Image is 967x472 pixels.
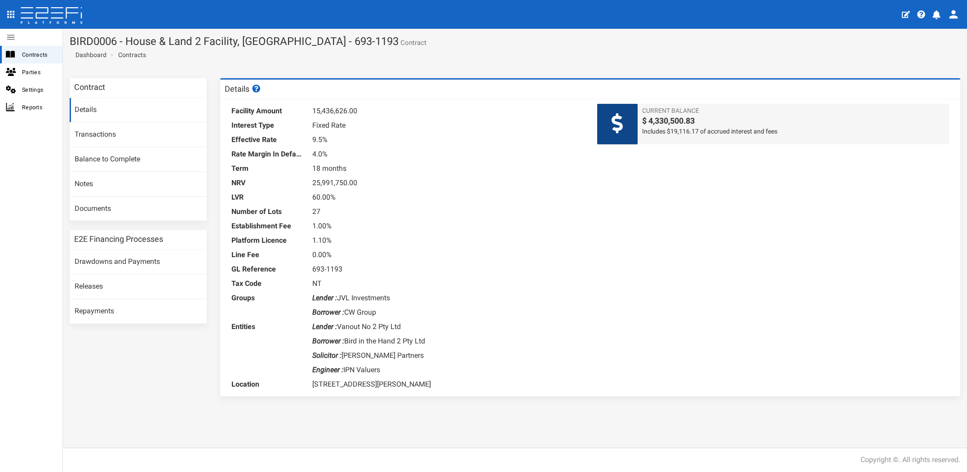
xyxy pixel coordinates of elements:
[642,115,945,127] span: $ 4,330,500.83
[22,85,55,95] span: Settings
[70,250,207,274] a: Drawdowns and Payments
[231,248,303,262] dt: Line Fee
[312,118,583,133] dd: Fixed Rate
[312,365,343,374] i: Engineer :
[74,83,105,91] h3: Contract
[312,248,583,262] dd: 0.00%
[22,67,55,77] span: Parties
[231,190,303,205] dt: LVR
[22,102,55,112] span: Reports
[70,123,207,147] a: Transactions
[231,205,303,219] dt: Number of Lots
[231,176,303,190] dt: NRV
[312,294,337,302] i: Lender :
[312,262,583,276] dd: 693-1193
[118,50,146,59] a: Contracts
[74,235,163,243] h3: E2E Financing Processes
[231,104,303,118] dt: Facility Amount
[312,133,583,147] dd: 9.5%
[72,51,106,58] span: Dashboard
[861,455,960,465] div: Copyright ©. All rights reserved.
[70,172,207,196] a: Notes
[231,320,303,334] dt: Entities
[231,262,303,276] dt: GL Reference
[72,50,106,59] a: Dashboard
[70,197,207,221] a: Documents
[312,276,583,291] dd: NT
[312,322,337,331] i: Lender :
[231,377,303,392] dt: Location
[399,40,426,46] small: Contract
[312,233,583,248] dd: 1.10%
[312,351,342,360] i: Solicitor :
[231,118,303,133] dt: Interest Type
[312,190,583,205] dd: 60.00%
[225,85,262,93] h3: Details
[312,320,583,334] dd: Vanout No 2 Pty Ltd
[312,337,344,345] i: Borrower :
[312,334,583,348] dd: Bird in the Hand 2 Pty Ltd
[642,127,945,136] span: Includes $19,116.17 of accrued interest and fees
[312,305,583,320] dd: CW Group
[312,291,583,305] dd: JVL Investments
[70,147,207,172] a: Balance to Complete
[70,36,960,47] h1: BIRD0006 - House & Land 2 Facility, [GEOGRAPHIC_DATA] - 693-1193
[70,275,207,299] a: Releases
[312,161,583,176] dd: 18 months
[70,98,207,122] a: Details
[231,291,303,305] dt: Groups
[231,219,303,233] dt: Establishment Fee
[312,176,583,190] dd: 25,991,750.00
[312,205,583,219] dd: 27
[312,308,344,316] i: Borrower :
[312,363,583,377] dd: IPN Valuers
[231,276,303,291] dt: Tax Code
[312,219,583,233] dd: 1.00%
[231,133,303,147] dt: Effective Rate
[312,104,583,118] dd: 15,436,626.00
[231,161,303,176] dt: Term
[231,147,303,161] dt: Rate Margin In Default
[231,233,303,248] dt: Platform Licence
[312,147,583,161] dd: 4.0%
[312,377,583,392] dd: [STREET_ADDRESS][PERSON_NAME]
[312,348,583,363] dd: [PERSON_NAME] Partners
[70,299,207,324] a: Repayments
[22,49,55,60] span: Contracts
[642,106,945,115] span: Current Balance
